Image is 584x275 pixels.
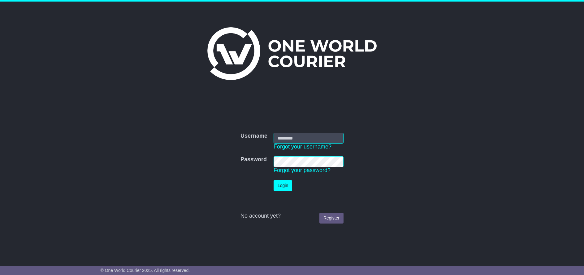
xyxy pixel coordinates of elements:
a: Forgot your username? [274,144,331,150]
label: Password [240,156,267,163]
span: © One World Courier 2025. All rights reserved. [101,268,190,273]
button: Login [274,180,292,191]
a: Forgot your password? [274,167,331,173]
label: Username [240,133,267,140]
img: One World [207,27,376,80]
div: No account yet? [240,213,344,220]
a: Register [319,213,344,224]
